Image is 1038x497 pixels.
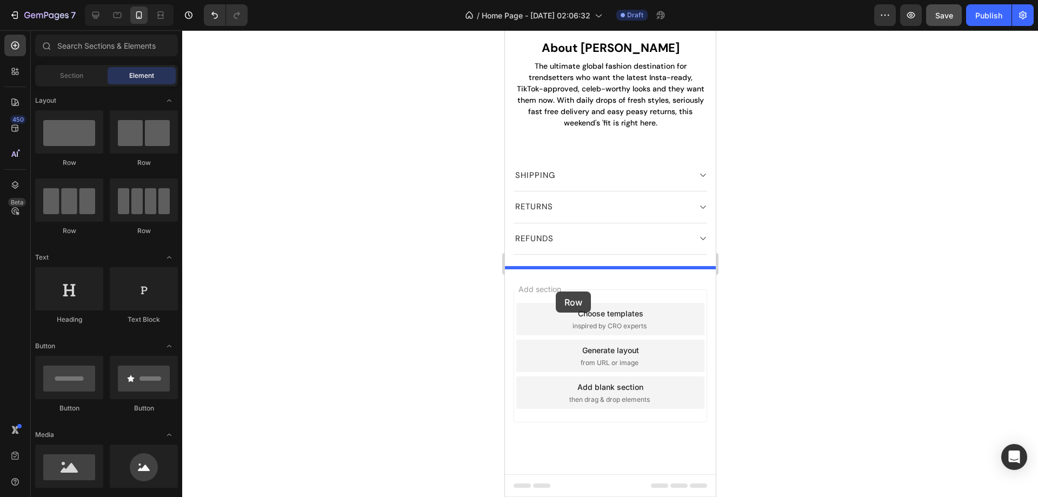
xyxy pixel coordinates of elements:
span: Toggle open [161,249,178,266]
span: Element [129,71,154,81]
span: Draft [627,10,643,20]
span: Text [35,253,49,262]
span: Section [60,71,83,81]
div: Button [110,403,178,413]
div: Button [35,403,103,413]
button: 7 [4,4,81,26]
iframe: Design area [505,30,716,497]
div: Text Block [110,315,178,324]
span: Toggle open [161,92,178,109]
span: Button [35,341,55,351]
div: Beta [8,198,26,207]
span: Layout [35,96,56,105]
div: Undo/Redo [204,4,248,26]
div: Row [110,226,178,236]
input: Search Sections & Elements [35,35,178,56]
button: Publish [966,4,1012,26]
div: Heading [35,315,103,324]
span: Toggle open [161,426,178,443]
button: Save [926,4,962,26]
div: Row [35,158,103,168]
p: 7 [71,9,76,22]
div: Row [35,226,103,236]
div: Row [110,158,178,168]
span: Toggle open [161,337,178,355]
div: Publish [975,10,1002,21]
div: 450 [10,115,26,124]
span: Save [935,11,953,20]
span: Home Page - [DATE] 02:06:32 [482,10,590,21]
div: Open Intercom Messenger [1001,444,1027,470]
span: Media [35,430,54,440]
span: / [477,10,480,21]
